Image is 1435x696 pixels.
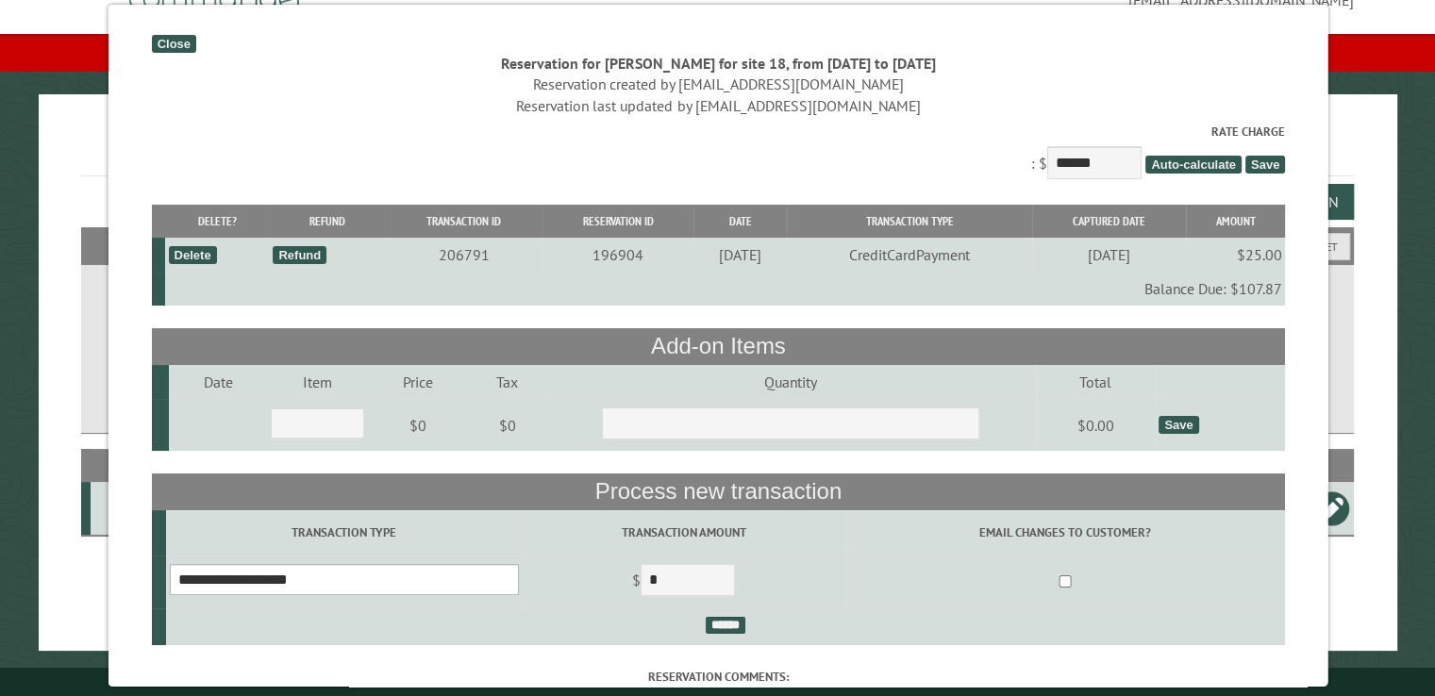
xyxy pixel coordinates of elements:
[1144,156,1241,174] span: Auto-calculate
[168,246,216,264] div: Delete
[611,675,825,688] small: © Campground Commander LLC. All rights reserved.
[164,205,269,238] th: Delete?
[525,523,842,541] label: Transaction Amount
[164,272,1284,306] td: Balance Due: $107.87
[542,238,693,272] td: 196904
[1185,238,1284,272] td: $25.00
[151,123,1285,184] div: : $
[151,328,1285,364] th: Add-on Items
[81,227,1354,263] h2: Filters
[151,35,195,53] div: Close
[151,473,1285,509] th: Process new transaction
[168,365,267,399] td: Date
[692,205,786,238] th: Date
[1244,156,1284,174] span: Save
[1031,238,1185,272] td: [DATE]
[98,499,163,518] div: 18
[81,124,1354,176] h1: Reservations
[1185,205,1284,238] th: Amount
[384,205,542,238] th: Transaction ID
[847,523,1281,541] label: Email changes to customer?
[692,238,786,272] td: [DATE]
[1158,416,1197,434] div: Save
[151,123,1285,141] label: Rate Charge
[273,246,326,264] div: Refund
[269,205,384,238] th: Refund
[545,365,1034,399] td: Quantity
[522,555,844,608] td: $
[366,365,468,399] td: Price
[1035,365,1156,399] td: Total
[1035,399,1156,452] td: $0.00
[468,365,546,399] td: Tax
[366,399,468,452] td: $0
[151,74,1285,94] div: Reservation created by [EMAIL_ADDRESS][DOMAIN_NAME]
[151,53,1285,74] div: Reservation for [PERSON_NAME] for site 18, from [DATE] to [DATE]
[151,668,1285,686] label: Reservation comments:
[542,205,693,238] th: Reservation ID
[151,95,1285,116] div: Reservation last updated by [EMAIL_ADDRESS][DOMAIN_NAME]
[1031,205,1185,238] th: Captured Date
[786,205,1030,238] th: Transaction Type
[169,523,519,541] label: Transaction Type
[468,399,546,452] td: $0
[91,449,166,482] th: Site
[786,238,1030,272] td: CreditCardPayment
[384,238,542,272] td: 206791
[267,365,366,399] td: Item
